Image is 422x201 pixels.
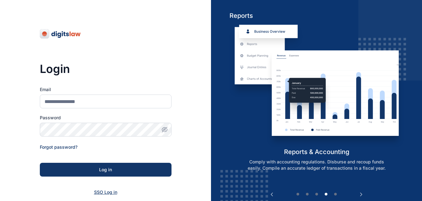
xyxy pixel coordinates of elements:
img: digitslaw-logo [40,29,81,39]
button: 1 [295,191,301,198]
a: Forgot password? [40,144,77,150]
a: SSO Log in [94,189,117,195]
button: Next [358,191,364,198]
button: 2 [304,191,310,198]
label: Password [40,115,171,121]
h5: Reports [229,11,404,20]
p: Comply with accounting regulations. Disburse and recoup funds easily. Compile an accurate ledger ... [236,159,397,171]
img: reports-and-accounting [229,25,404,147]
button: Previous [269,191,275,198]
label: Email [40,86,171,93]
button: 3 [314,191,320,198]
h5: reports & accounting [229,147,404,156]
button: Log in [40,163,171,177]
h3: Login [40,63,171,75]
button: 5 [332,191,339,198]
div: Log in [50,167,161,173]
button: 4 [323,191,329,198]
